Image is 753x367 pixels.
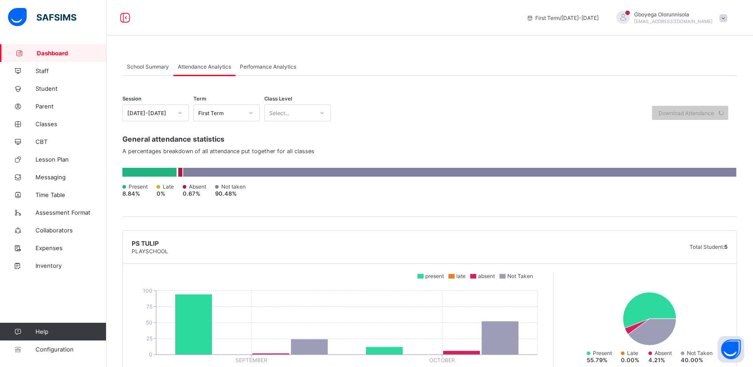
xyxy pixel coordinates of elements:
[659,110,714,116] span: Download Attendance
[35,103,106,110] span: Parent
[608,11,732,25] div: GboyegaOlorunnisola
[146,319,153,325] tspan: 50
[35,209,106,216] span: Assessment Format
[127,63,169,70] span: School Summary
[240,63,296,70] span: Performance Analytics
[718,336,744,363] button: Open asap
[35,262,106,269] span: Inventory
[621,350,639,356] div: Late
[724,243,728,250] span: 5
[183,183,206,190] div: Absent
[681,357,713,363] div: 40.00 %
[35,227,106,234] span: Collaborators
[634,11,713,18] span: Gboyega Olorunnisola
[587,357,612,363] div: 55.79 %
[634,19,713,24] span: [EMAIL_ADDRESS][DOMAIN_NAME]
[648,357,672,363] div: 4.21 %
[235,356,267,363] tspan: SEPTEMBER
[183,190,206,197] div: 0.67 %
[269,104,289,121] div: Select...
[507,273,533,279] span: Not Taken
[264,96,292,102] span: Class Level
[456,273,466,279] span: late
[429,356,455,363] tspan: OCTOBER
[690,243,724,250] span: Total Student:
[35,174,106,181] span: Messaging
[122,183,148,190] div: Present
[143,287,153,294] tspan: 100
[478,273,495,279] span: absent
[35,138,106,145] span: CBT
[193,96,206,102] span: Term
[35,191,106,198] span: Time Table
[35,67,106,74] span: Staff
[122,190,148,197] div: 8.84 %
[35,85,106,92] span: Student
[132,240,168,247] span: PS TULIP
[146,335,153,342] tspan: 25
[35,156,106,163] span: Lesson Plan
[178,63,231,70] span: Attendance Analytics
[8,8,76,27] img: safsims
[215,183,246,190] div: Not taken
[122,96,141,102] span: Session
[122,148,737,155] span: A percentages breakdown of all attendance put together for all classes
[132,248,168,255] span: PLAYSCHOOL
[35,244,106,251] span: Expenses
[122,135,737,143] span: General attendance statistics
[35,346,106,353] span: Configuration
[146,303,153,309] tspan: 75
[198,110,243,116] div: First Term
[149,351,153,358] tspan: 0
[35,328,106,335] span: Help
[526,15,599,21] span: session/term information
[157,190,174,197] div: 0 %
[681,350,713,356] div: Not Taken
[425,273,444,279] span: present
[127,110,173,116] div: [DATE]-[DATE]
[587,350,612,356] div: Present
[215,190,246,197] div: 90.48 %
[35,120,106,127] span: Classes
[621,357,639,363] div: 0.00 %
[157,183,174,190] div: Late
[648,350,672,356] div: Absent
[37,50,106,57] span: Dashboard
